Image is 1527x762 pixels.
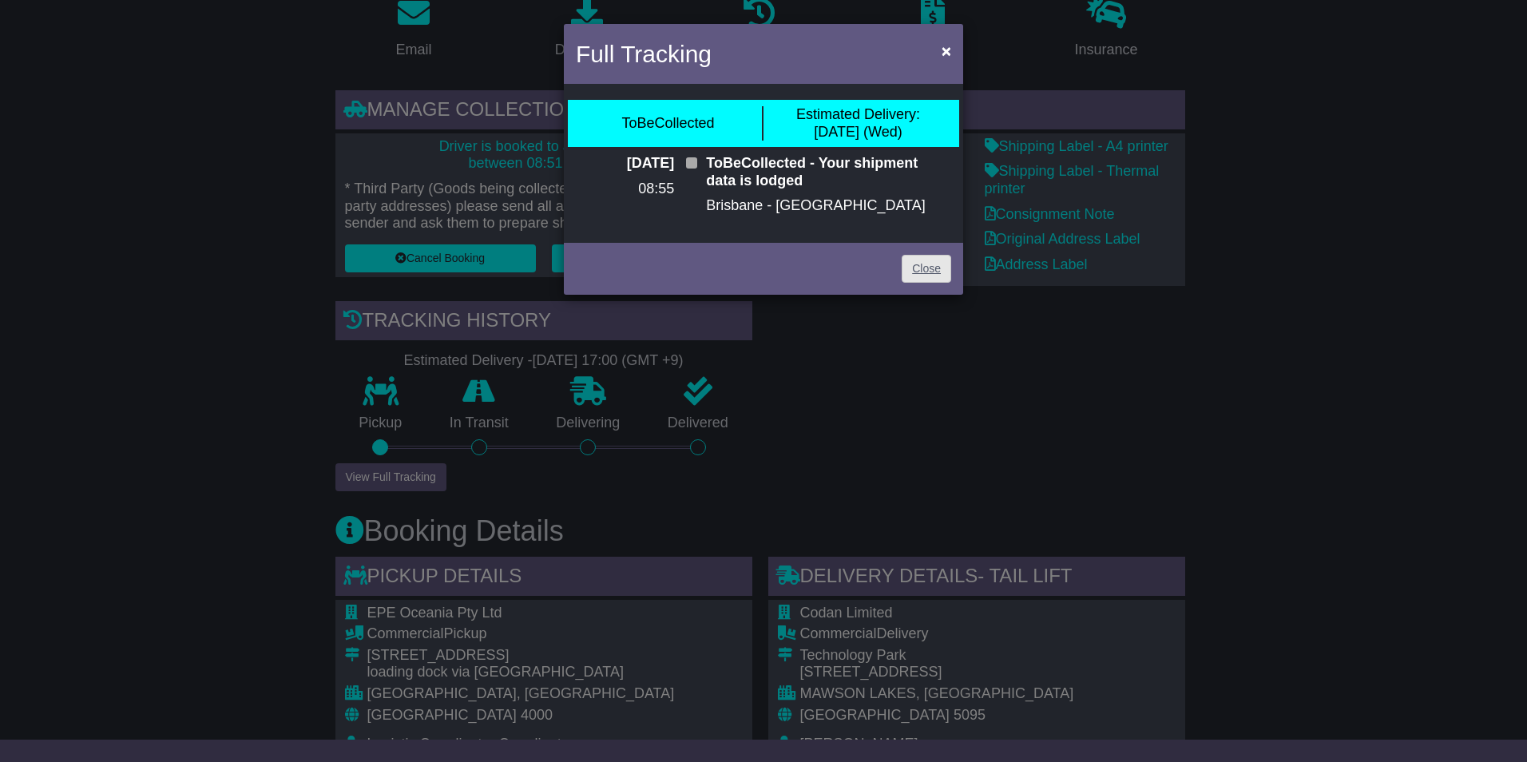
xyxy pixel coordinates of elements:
p: 08:55 [576,181,674,198]
div: ToBeCollected [621,115,714,133]
button: Close [934,34,959,67]
p: Brisbane - [GEOGRAPHIC_DATA] [706,197,951,215]
span: Estimated Delivery: [796,106,920,122]
span: × [942,42,951,60]
p: [DATE] [576,155,674,173]
div: [DATE] (Wed) [796,106,920,141]
a: Close [902,255,951,283]
h4: Full Tracking [576,36,712,72]
p: ToBeCollected - Your shipment data is lodged [706,155,951,189]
